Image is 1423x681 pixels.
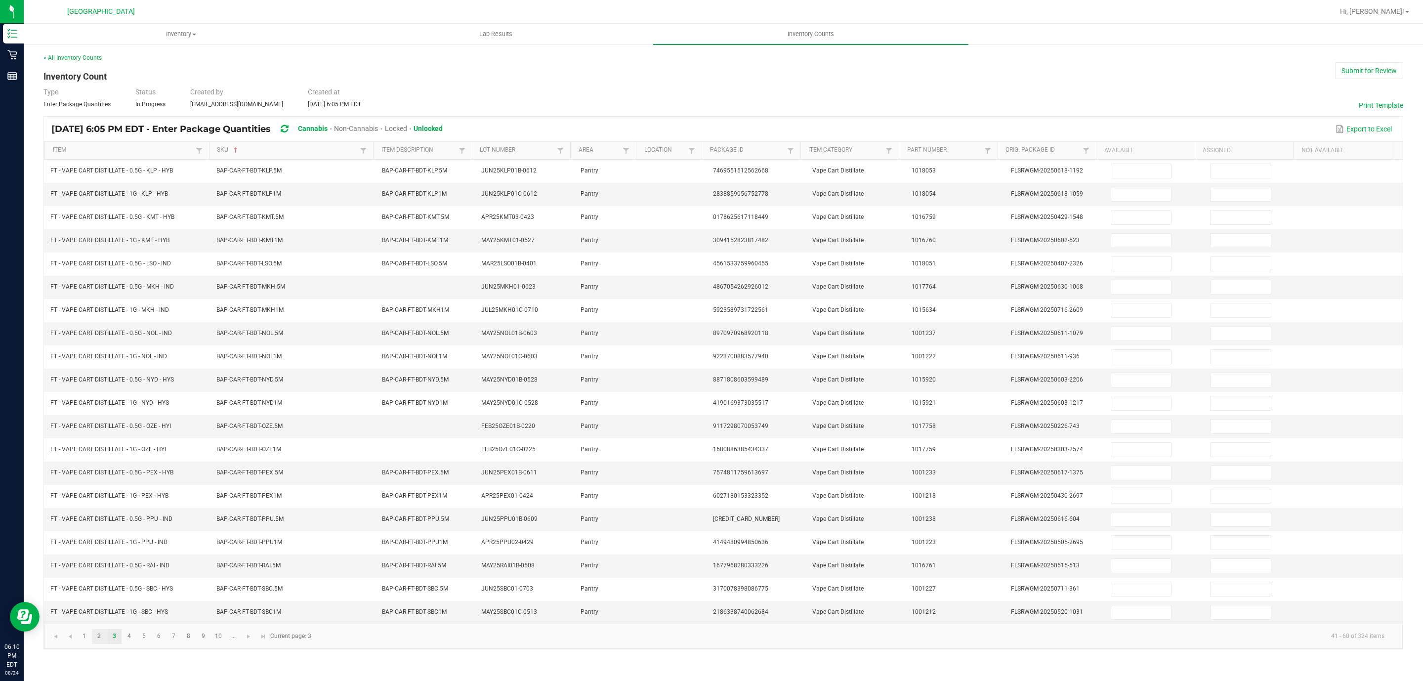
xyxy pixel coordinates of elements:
[50,399,169,406] span: FT - VAPE CART DISTILLATE - 1G - NYD - HYS
[1011,562,1080,569] span: FLSRWGM-20250515-513
[1011,608,1083,615] span: FLSRWGM-20250520-1031
[50,237,169,244] span: FT - VAPE CART DISTILLATE - 1G - KMT - HYB
[1011,306,1083,313] span: FLSRWGM-20250716-2609
[382,562,446,569] span: BAP-CAR-FT-BDT-RAI.5M
[1011,237,1080,244] span: FLSRWGM-20250602-523
[137,629,151,644] a: Page 5
[456,144,468,157] a: Filter
[812,330,864,337] span: Vape Cart Distillate
[308,101,361,108] span: [DATE] 6:05 PM EDT
[907,146,982,154] a: Part NumberSortable
[1011,190,1083,197] span: FLSRWGM-20250618-1059
[713,376,768,383] span: 8871808603599489
[50,353,167,360] span: FT - VAPE CART DISTILLATE - 1G - NOL - IND
[912,376,936,383] span: 1015920
[912,515,936,522] span: 1001238
[713,213,768,220] span: 0178625617118449
[581,446,598,453] span: Pantry
[1011,213,1083,220] span: FLSRWGM-20250429-1548
[581,167,598,174] span: Pantry
[713,608,768,615] span: 2186338740062684
[77,629,91,644] a: Page 1
[812,515,864,522] span: Vape Cart Distillate
[785,144,796,157] a: Filter
[382,167,447,174] span: BAP-CAR-FT-BDT-KLP.5M
[774,30,847,39] span: Inventory Counts
[481,353,538,360] span: MAY25NOL01C-0603
[812,423,864,429] span: Vape Cart Distillate
[481,562,535,569] span: MAY25RAI01B-0508
[50,608,168,615] span: FT - VAPE CART DISTILLATE - 1G - SBC - HYS
[481,469,537,476] span: JUN25PEX01B-0611
[1011,330,1083,337] span: FLSRWGM-20250611-1079
[581,515,598,522] span: Pantry
[481,167,537,174] span: JUN25KLP01B-0612
[912,283,936,290] span: 1017764
[581,306,598,313] span: Pantry
[686,144,698,157] a: Filter
[713,330,768,337] span: 8970970968920118
[382,399,448,406] span: BAP-CAR-FT-BDT-NYD1M
[43,54,102,61] a: < All Inventory Counts
[912,399,936,406] span: 1015921
[382,515,449,522] span: BAP-CAR-FT-BDT-PPU.5M
[481,585,533,592] span: JUN25SBC01-0703
[812,353,864,360] span: Vape Cart Distillate
[812,306,864,313] span: Vape Cart Distillate
[481,446,536,453] span: FEB25OZE01C-0225
[581,608,598,615] span: Pantry
[713,539,768,546] span: 4149480994850636
[382,608,447,615] span: BAP-CAR-FT-BDT-SBC1M
[7,29,17,39] inline-svg: Inventory
[50,190,168,197] span: FT - VAPE CART DISTILLATE - 1G - KLP - HYB
[1293,142,1392,160] th: Not Available
[382,353,447,360] span: BAP-CAR-FT-BDT-NOL1M
[298,125,328,132] span: Cannabis
[216,423,283,429] span: BAP-CAR-FT-BDT-OZE.5M
[382,330,449,337] span: BAP-CAR-FT-BDT-NOL.5M
[51,120,450,138] div: [DATE] 6:05 PM EDT - Enter Package Quantities
[216,608,281,615] span: BAP-CAR-FT-BDT-SBC1M
[216,469,283,476] span: BAP-CAR-FT-BDT-PEX.5M
[1011,376,1083,383] span: FLSRWGM-20250603-2206
[912,423,936,429] span: 1017758
[382,469,449,476] span: BAP-CAR-FT-BDT-PEX.5M
[481,608,537,615] span: MAY25SBC01C-0513
[216,539,282,546] span: BAP-CAR-FT-BDT-PPU1M
[92,629,106,644] a: Page 2
[256,629,270,644] a: Go to the last page
[812,399,864,406] span: Vape Cart Distillate
[1195,142,1294,160] th: Assigned
[217,146,357,154] a: SKUSortable
[581,492,598,499] span: Pantry
[63,629,77,644] a: Go to the previous page
[382,213,449,220] span: BAP-CAR-FT-BDT-KMT.5M
[581,330,598,337] span: Pantry
[812,608,864,615] span: Vape Cart Distillate
[50,423,171,429] span: FT - VAPE CART DISTILLATE - 0.5G - OZE - HYI
[216,492,282,499] span: BAP-CAR-FT-BDT-PEX1M
[4,669,19,677] p: 08/24
[710,146,785,154] a: Package IdSortable
[912,353,936,360] span: 1001222
[481,376,538,383] span: MAY25NYD01B-0528
[44,624,1403,649] kendo-pager: Current page: 3
[382,306,449,313] span: BAP-CAR-FT-BDT-MKH1M
[50,585,173,592] span: FT - VAPE CART DISTILLATE - 0.5G - SBC - HYS
[554,144,566,157] a: Filter
[7,50,17,60] inline-svg: Retail
[216,446,281,453] span: BAP-CAR-FT-BDT-OZE1M
[1011,260,1083,267] span: FLSRWGM-20250407-2326
[466,30,526,39] span: Lab Results
[181,629,196,644] a: Page 8
[812,469,864,476] span: Vape Cart Distillate
[812,492,864,499] span: Vape Cart Distillate
[713,469,768,476] span: 7574811759613697
[43,88,58,96] span: Type
[812,376,864,383] span: Vape Cart Distillate
[1333,121,1394,137] button: Export to Excel
[481,330,537,337] span: MAY25NOL01B-0603
[812,562,864,569] span: Vape Cart Distillate
[1340,7,1404,15] span: Hi, [PERSON_NAME]!
[812,446,864,453] span: Vape Cart Distillate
